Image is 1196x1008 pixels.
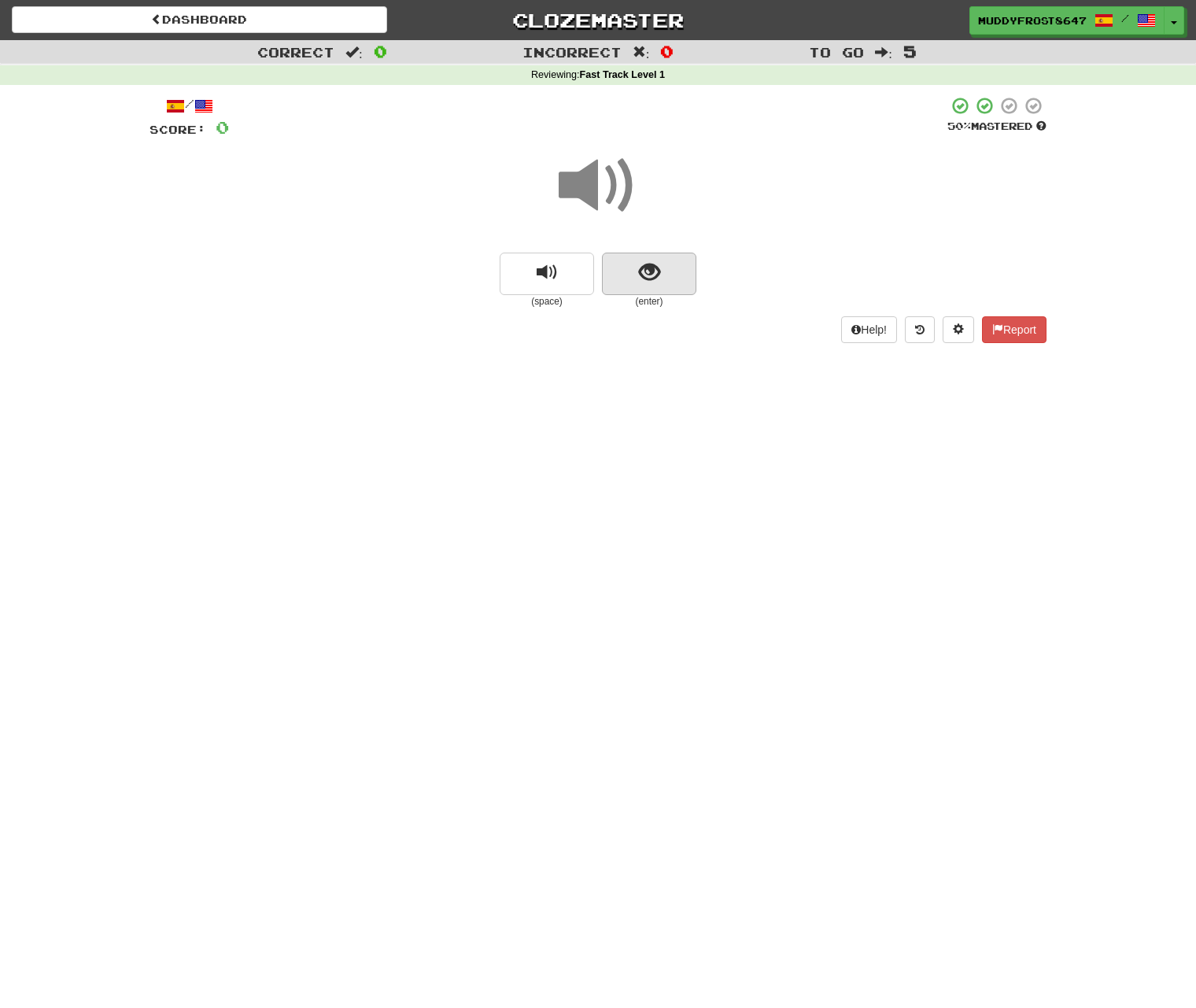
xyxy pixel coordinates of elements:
div: / [149,96,229,116]
a: Dashboard [12,6,387,33]
strong: Fast Track Level 1 [580,69,666,80]
button: show sentence [602,253,696,295]
a: MuddyFrost8647 / [969,6,1165,35]
span: : [875,46,892,59]
span: 0 [660,42,674,61]
button: replay audio [500,253,594,295]
small: (space) [500,295,594,308]
span: Incorrect [522,44,622,60]
span: 0 [216,117,229,137]
span: / [1121,13,1129,24]
span: 0 [374,42,387,61]
button: Round history (alt+y) [905,316,935,343]
span: : [633,46,650,59]
span: Correct [257,44,334,60]
span: Score: [149,123,206,136]
span: MuddyFrost8647 [978,13,1087,28]
a: Clozemaster [411,6,786,34]
span: 5 [903,42,917,61]
span: : [345,46,363,59]
small: (enter) [602,295,696,308]
div: Mastered [947,120,1046,134]
button: Report [982,316,1046,343]
span: To go [809,44,864,60]
span: 50 % [947,120,971,132]
button: Help! [841,316,897,343]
